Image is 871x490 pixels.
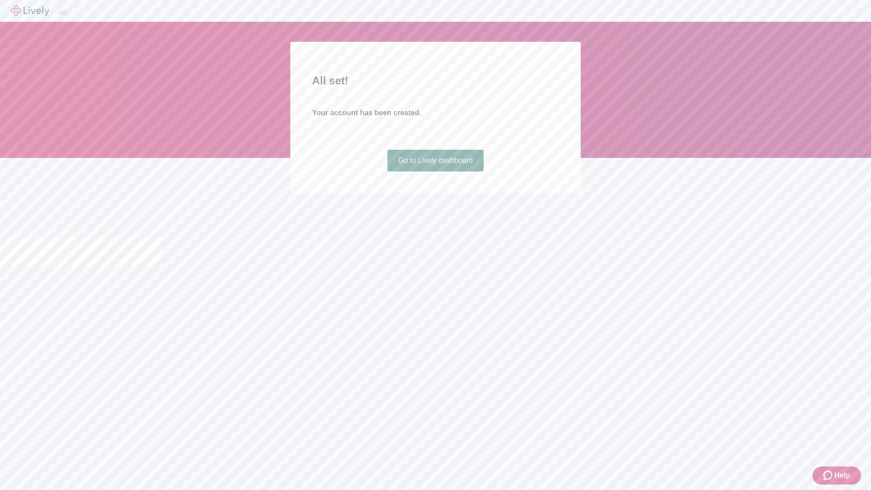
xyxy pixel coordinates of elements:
[834,470,850,481] span: Help
[812,466,861,485] button: Zendesk support iconHelp
[312,108,559,118] h4: Your account has been created.
[11,5,49,16] img: Lively
[387,150,484,171] a: Go to Lively dashboard
[60,11,67,14] button: Log out
[823,470,834,481] svg: Zendesk support icon
[312,73,559,89] h2: All set!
